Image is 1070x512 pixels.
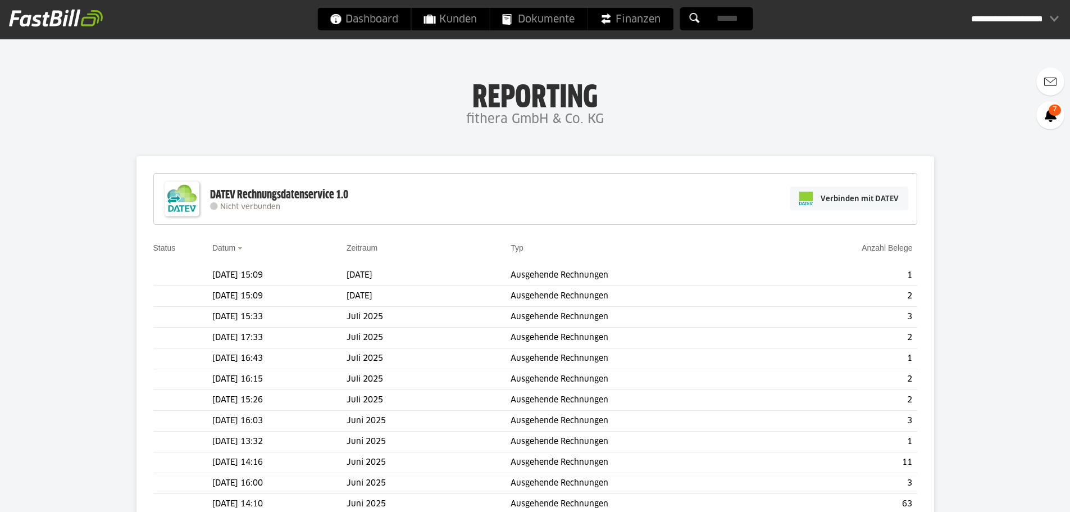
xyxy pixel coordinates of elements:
[502,8,575,30] span: Dokumente
[790,187,908,210] a: Verbinden mit DATEV
[153,243,176,252] a: Status
[347,243,377,252] a: Zeitraum
[347,265,511,286] td: [DATE]
[770,411,917,432] td: 3
[212,369,347,390] td: [DATE] 16:15
[511,452,770,473] td: Ausgehende Rechnungen
[212,432,347,452] td: [DATE] 13:32
[210,188,348,202] div: DATEV Rechnungsdatenservice 1.0
[347,432,511,452] td: Juni 2025
[347,369,511,390] td: Juli 2025
[347,390,511,411] td: Juli 2025
[9,9,103,27] img: fastbill_logo_white.png
[1049,105,1061,116] span: 7
[511,473,770,494] td: Ausgehende Rechnungen
[212,243,235,252] a: Datum
[770,432,917,452] td: 1
[212,328,347,348] td: [DATE] 17:33
[511,328,770,348] td: Ausgehende Rechnungen
[770,307,917,328] td: 3
[112,79,958,108] h1: Reporting
[212,265,347,286] td: [DATE] 15:09
[490,8,587,30] a: Dokumente
[347,307,511,328] td: Juli 2025
[862,243,912,252] a: Anzahl Belege
[511,265,770,286] td: Ausgehende Rechnungen
[770,286,917,307] td: 2
[238,247,245,250] img: sort_desc.gif
[160,176,204,221] img: DATEV-Datenservice Logo
[424,8,477,30] span: Kunden
[600,8,661,30] span: Finanzen
[212,286,347,307] td: [DATE] 15:09
[1036,101,1064,129] a: 7
[347,328,511,348] td: Juli 2025
[511,432,770,452] td: Ausgehende Rechnungen
[330,8,398,30] span: Dashboard
[511,411,770,432] td: Ausgehende Rechnungen
[770,473,917,494] td: 3
[770,452,917,473] td: 11
[347,473,511,494] td: Juni 2025
[347,411,511,432] td: Juni 2025
[347,286,511,307] td: [DATE]
[212,307,347,328] td: [DATE] 15:33
[212,473,347,494] td: [DATE] 16:00
[588,8,673,30] a: Finanzen
[821,193,899,204] span: Verbinden mit DATEV
[212,452,347,473] td: [DATE] 14:16
[770,328,917,348] td: 2
[347,348,511,369] td: Juli 2025
[799,192,813,205] img: pi-datev-logo-farbig-24.svg
[511,390,770,411] td: Ausgehende Rechnungen
[770,348,917,369] td: 1
[770,265,917,286] td: 1
[411,8,489,30] a: Kunden
[220,203,280,211] span: Nicht verbunden
[317,8,411,30] a: Dashboard
[511,243,523,252] a: Typ
[770,390,917,411] td: 2
[347,452,511,473] td: Juni 2025
[770,369,917,390] td: 2
[212,411,347,432] td: [DATE] 16:03
[212,390,347,411] td: [DATE] 15:26
[511,369,770,390] td: Ausgehende Rechnungen
[984,478,1059,506] iframe: Öffnet ein Widget, in dem Sie weitere Informationen finden
[511,286,770,307] td: Ausgehende Rechnungen
[511,348,770,369] td: Ausgehende Rechnungen
[511,307,770,328] td: Ausgehende Rechnungen
[212,348,347,369] td: [DATE] 16:43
